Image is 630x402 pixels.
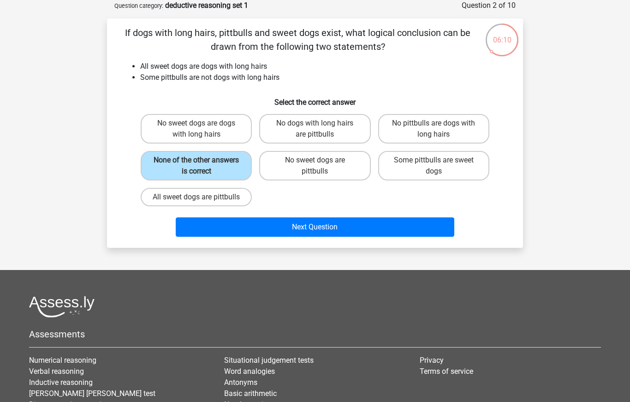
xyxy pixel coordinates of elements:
[224,367,275,376] a: Word analogies
[29,329,601,340] h5: Assessments
[141,188,252,206] label: All sweet dogs are pittbulls
[122,26,474,54] p: If dogs with long hairs, pittbulls and sweet dogs exist, what logical conclusion can be drawn fro...
[29,296,95,318] img: Assessly logo
[140,72,508,83] li: Some pittbulls are not dogs with long hairs
[140,61,508,72] li: All sweet dogs are dogs with long hairs
[259,114,370,144] label: No dogs with long hairs are pittbulls
[224,378,257,387] a: Antonyms
[378,114,489,144] label: No pittbulls are dogs with long hairs
[165,1,248,10] strong: deductive reasoning set 1
[176,217,455,237] button: Next Question
[29,378,93,387] a: Inductive reasoning
[141,151,252,180] label: None of the other answers is correct
[378,151,489,180] label: Some pittbulls are sweet dogs
[224,356,314,365] a: Situational judgement tests
[29,389,155,398] a: [PERSON_NAME] [PERSON_NAME] test
[259,151,370,180] label: No sweet dogs are pittbulls
[224,389,277,398] a: Basic arithmetic
[141,114,252,144] label: No sweet dogs are dogs with long hairs
[114,2,163,9] small: Question category:
[29,356,96,365] a: Numerical reasoning
[485,23,519,46] div: 06:10
[420,356,444,365] a: Privacy
[122,90,508,107] h6: Select the correct answer
[29,367,84,376] a: Verbal reasoning
[420,367,473,376] a: Terms of service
